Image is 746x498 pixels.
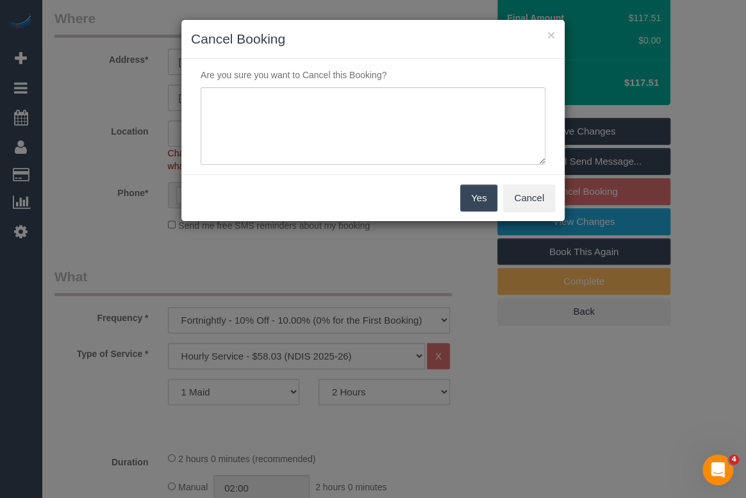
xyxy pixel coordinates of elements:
[702,454,733,485] iframe: Intercom live chat
[460,185,497,212] button: Yes
[729,454,739,465] span: 4
[181,20,565,221] sui-modal: Cancel Booking
[191,29,555,49] h3: Cancel Booking
[191,69,555,81] p: Are you sure you want to Cancel this Booking?
[503,185,555,212] button: Cancel
[547,28,555,42] button: ×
